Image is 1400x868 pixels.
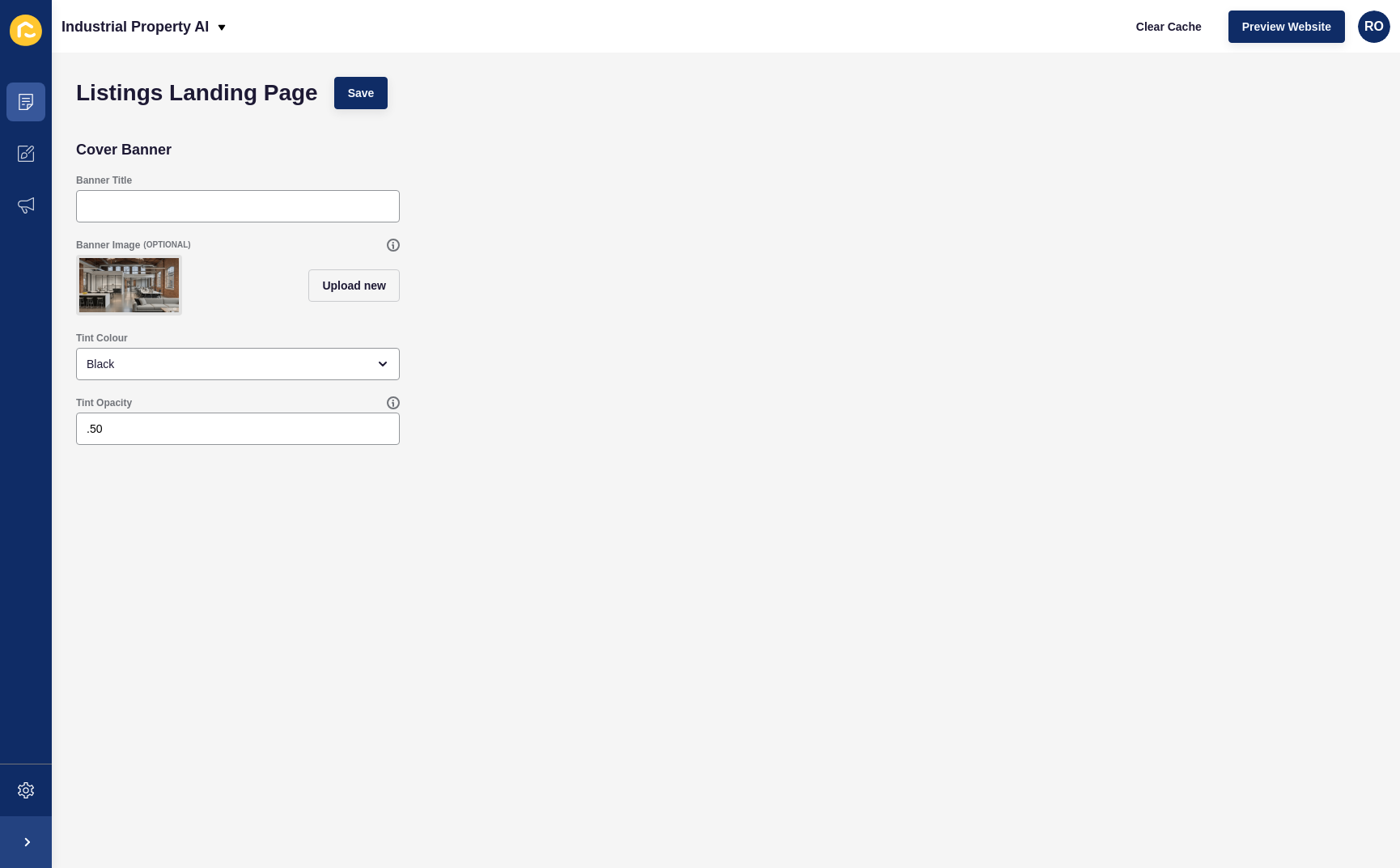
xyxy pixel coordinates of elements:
[76,396,132,409] label: Tint Opacity
[76,85,318,101] h1: Listings Landing Page
[76,142,172,158] h2: Cover Banner
[1242,19,1331,35] span: Preview Website
[76,348,400,380] div: open menu
[62,6,209,47] p: Industrial Property AI
[322,277,386,294] span: Upload new
[1136,19,1202,35] span: Clear Cache
[76,174,132,187] label: Banner Title
[79,258,179,312] img: 1033ab533b5a3c0fe5a775592ba3f54c.png
[76,332,128,345] label: Tint Colour
[143,239,190,251] span: (OPTIONAL)
[334,77,388,109] button: Save
[1228,11,1345,43] button: Preview Website
[1364,19,1384,35] span: RO
[348,85,375,101] span: Save
[1122,11,1215,43] button: Clear Cache
[308,269,400,302] button: Upload new
[76,239,140,252] label: Banner Image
